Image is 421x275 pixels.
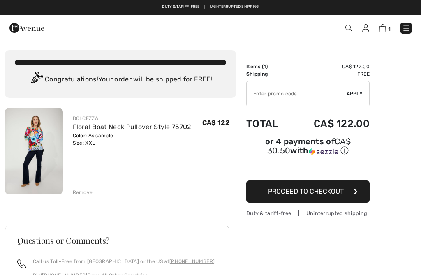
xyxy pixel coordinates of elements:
iframe: PayPal-paypal [246,159,370,178]
h3: Questions or Comments? [17,236,217,245]
div: or 4 payments ofCA$ 30.50withSezzle Click to learn more about Sezzle [246,138,370,159]
div: Duty & tariff-free | Uninterrupted shipping [246,209,370,217]
span: 1 [264,64,266,69]
button: Proceed to Checkout [246,180,370,203]
div: DOLCEZZA [73,115,191,122]
img: 1ère Avenue [9,20,44,36]
a: Floral Boat Neck Pullover Style 75702 [73,123,191,131]
span: CA$ 122 [202,119,229,127]
img: Menu [402,24,410,32]
td: Total [246,110,291,138]
img: Congratulation2.svg [28,72,45,88]
a: 1 [379,23,391,33]
td: CA$ 122.00 [291,63,370,70]
td: Free [291,70,370,78]
span: 1 [388,26,391,32]
a: 1ère Avenue [9,23,44,31]
img: call [17,259,26,268]
td: CA$ 122.00 [291,110,370,138]
img: Search [345,25,352,32]
div: Congratulations! Your order will be shipped for FREE! [15,72,226,88]
img: Shopping Bag [379,24,386,32]
div: Color: As sample Size: XXL [73,132,191,147]
div: or 4 payments of with [246,138,370,156]
td: Items ( ) [246,63,291,70]
img: Sezzle [309,148,338,155]
input: Promo code [247,81,347,106]
img: My Info [362,24,369,32]
div: Remove [73,189,93,196]
a: [PHONE_NUMBER] [169,259,215,264]
span: CA$ 30.50 [267,136,351,155]
p: Call us Toll-Free from [GEOGRAPHIC_DATA] or the US at [33,258,215,265]
span: Proceed to Checkout [268,187,344,195]
img: Floral Boat Neck Pullover Style 75702 [5,108,63,194]
span: Apply [347,90,363,97]
td: Shipping [246,70,291,78]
